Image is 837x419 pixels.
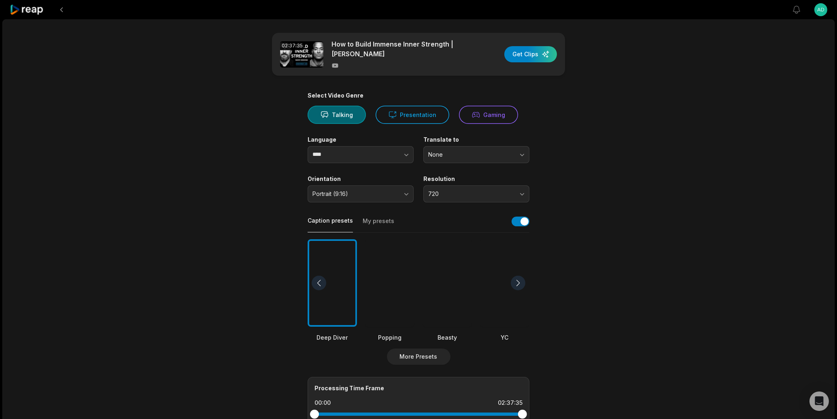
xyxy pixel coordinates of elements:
[308,217,353,232] button: Caption presets
[423,333,472,342] div: Beasty
[423,175,529,183] label: Resolution
[308,92,529,99] div: Select Video Genre
[809,391,829,411] div: Open Intercom Messenger
[504,46,557,62] button: Get Clips
[308,185,414,202] button: Portrait (9:16)
[308,333,357,342] div: Deep Diver
[428,190,513,198] span: 720
[365,333,414,342] div: Popping
[363,217,394,232] button: My presets
[308,175,414,183] label: Orientation
[423,185,529,202] button: 720
[308,136,414,143] label: Language
[423,136,529,143] label: Translate to
[312,190,397,198] span: Portrait (9:16)
[314,399,331,407] div: 00:00
[387,349,450,365] button: More Presets
[498,399,523,407] div: 02:37:35
[459,106,518,124] button: Gaming
[280,41,304,50] div: 02:37:35
[376,106,449,124] button: Presentation
[428,151,513,158] span: None
[308,106,366,124] button: Talking
[423,146,529,163] button: None
[314,384,523,392] div: Processing Time Frame
[480,333,529,342] div: YC
[331,39,471,59] p: How to Build Immense Inner Strength | [PERSON_NAME]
